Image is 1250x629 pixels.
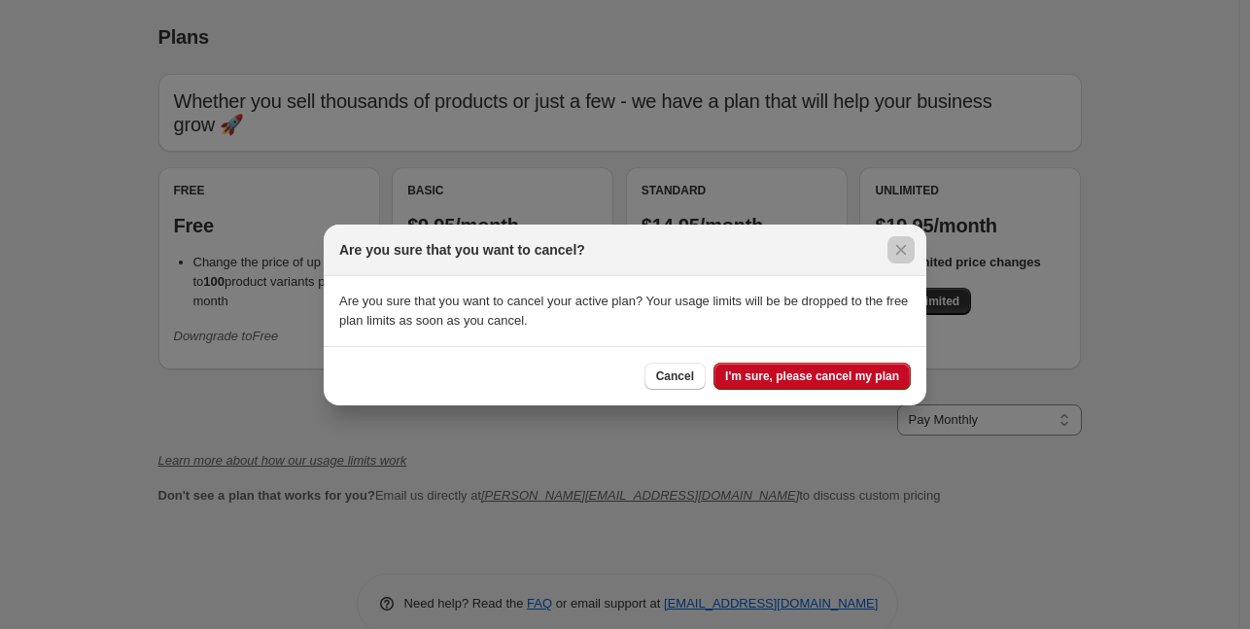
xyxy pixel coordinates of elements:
[644,363,706,390] button: Cancel
[713,363,911,390] button: I'm sure, please cancel my plan
[339,292,911,331] p: Are you sure that you want to cancel your active plan? Your usage limits will be be dropped to th...
[656,368,694,384] span: Cancel
[725,368,899,384] span: I'm sure, please cancel my plan
[339,240,585,260] h2: Are you sure that you want to cancel?
[887,236,915,263] button: Close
